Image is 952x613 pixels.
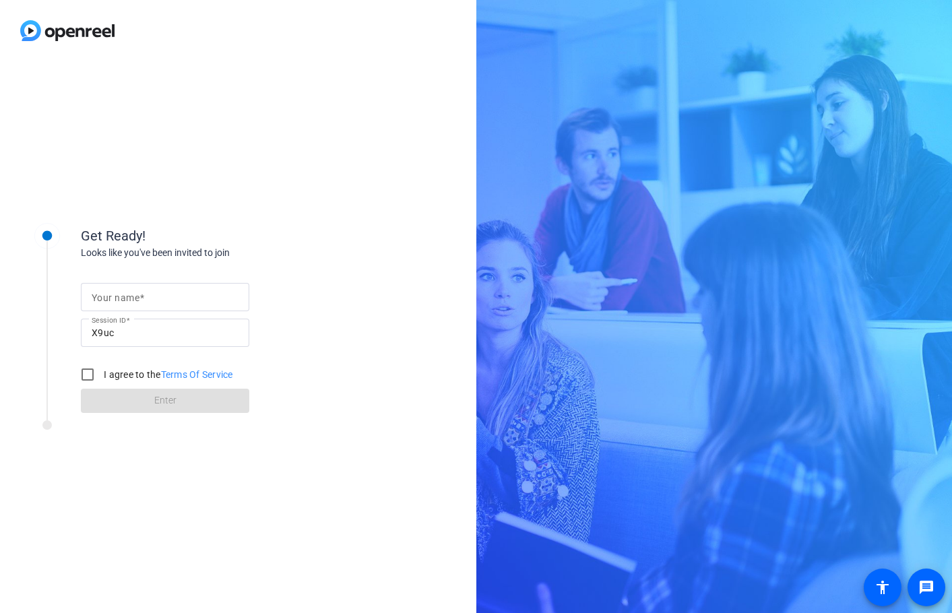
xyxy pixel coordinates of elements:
div: Get Ready! [81,226,350,246]
a: Terms Of Service [161,369,233,380]
div: Looks like you've been invited to join [81,246,350,260]
mat-label: Session ID [92,316,126,324]
mat-label: Your name [92,292,139,303]
mat-icon: accessibility [875,579,891,595]
mat-icon: message [918,579,934,595]
label: I agree to the [101,368,233,381]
